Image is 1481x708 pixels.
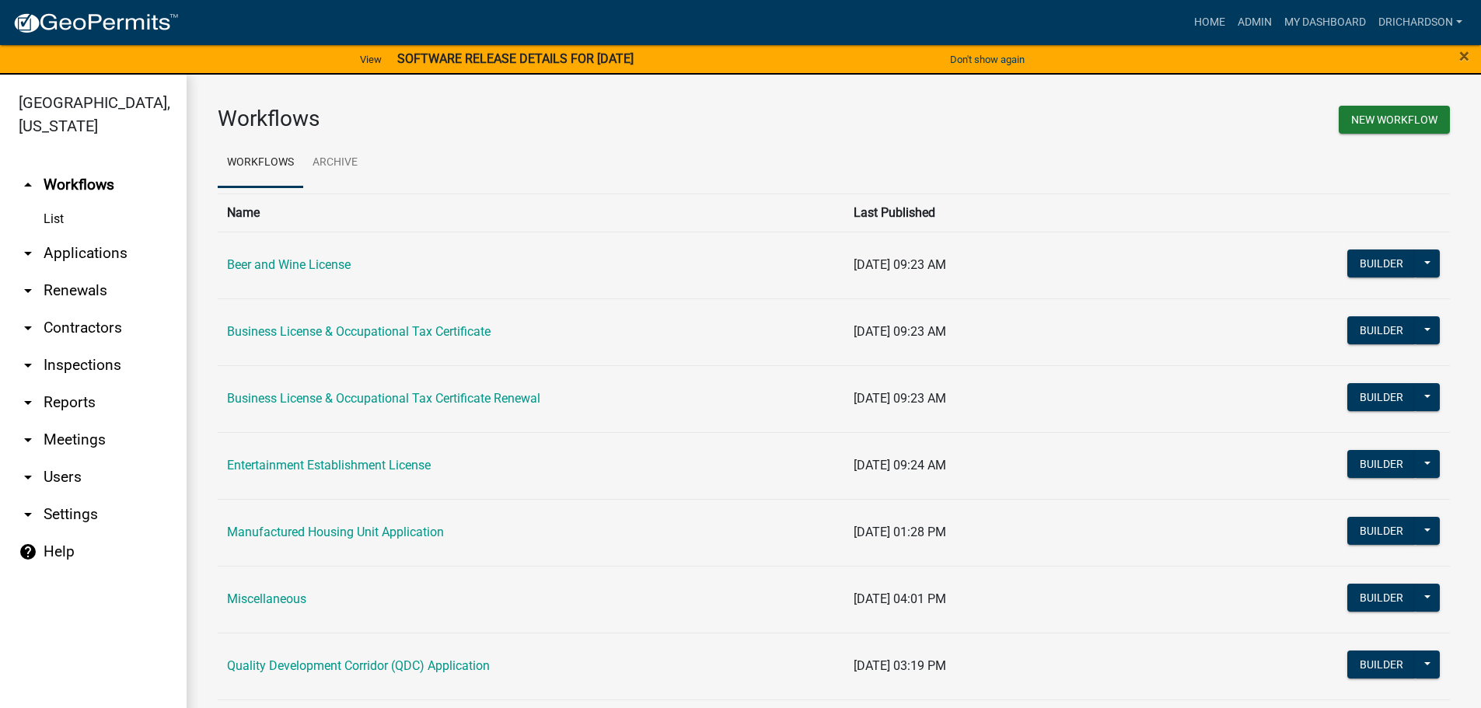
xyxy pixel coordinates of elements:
button: Builder [1347,450,1416,478]
a: Home [1188,8,1231,37]
i: help [19,542,37,561]
button: Builder [1347,316,1416,344]
a: View [354,47,388,72]
span: × [1459,45,1469,67]
a: Miscellaneous [227,591,306,606]
i: arrow_drop_down [19,244,37,263]
button: New Workflow [1339,106,1450,134]
i: arrow_drop_down [19,505,37,524]
a: Archive [303,138,367,188]
button: Builder [1347,517,1416,545]
button: Don't show again [944,47,1031,72]
a: Entertainment Establishment License [227,458,431,473]
span: [DATE] 03:19 PM [854,658,946,673]
a: Workflows [218,138,303,188]
a: Beer and Wine License [227,257,351,272]
span: [DATE] 09:24 AM [854,458,946,473]
span: [DATE] 04:01 PM [854,591,946,606]
a: Admin [1231,8,1278,37]
th: Name [218,194,844,232]
span: [DATE] 09:23 AM [854,391,946,406]
i: arrow_drop_down [19,431,37,449]
button: Builder [1347,383,1416,411]
a: Business License & Occupational Tax Certificate [227,324,491,339]
button: Builder [1347,584,1416,612]
i: arrow_drop_down [19,393,37,412]
h3: Workflows [218,106,823,132]
a: Manufactured Housing Unit Application [227,525,444,539]
i: arrow_drop_down [19,319,37,337]
a: My Dashboard [1278,8,1372,37]
strong: SOFTWARE RELEASE DETAILS FOR [DATE] [397,51,634,66]
button: Close [1459,47,1469,65]
button: Builder [1347,249,1416,277]
th: Last Published [844,194,1237,232]
i: arrow_drop_down [19,468,37,487]
i: arrow_drop_up [19,176,37,194]
a: Business License & Occupational Tax Certificate Renewal [227,391,540,406]
a: drichardson [1372,8,1469,37]
i: arrow_drop_down [19,356,37,375]
span: [DATE] 01:28 PM [854,525,946,539]
a: Quality Development Corridor (QDC) Application [227,658,490,673]
span: [DATE] 09:23 AM [854,324,946,339]
span: [DATE] 09:23 AM [854,257,946,272]
i: arrow_drop_down [19,281,37,300]
button: Builder [1347,650,1416,678]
